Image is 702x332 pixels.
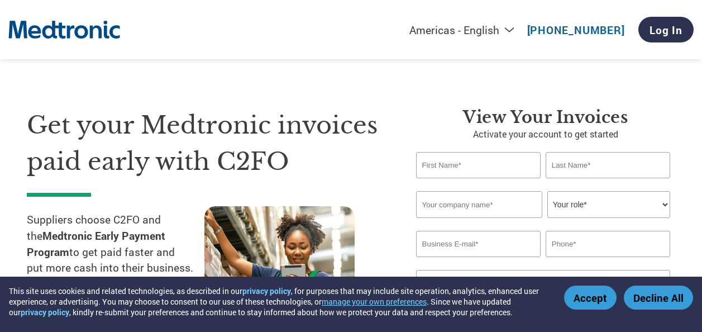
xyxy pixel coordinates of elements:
input: Invalid Email format [416,231,541,257]
input: First Name* [416,152,541,178]
div: Inavlid Phone Number [546,258,670,265]
button: Decline All [624,286,693,310]
img: supply chain worker [204,206,355,316]
strong: Medtronic Early Payment Program [27,229,165,259]
a: [PHONE_NUMBER] [527,23,625,37]
h1: Get your Medtronic invoices paid early with C2FO [27,107,383,179]
div: Invalid company name or company name is too long [416,219,670,226]
p: Activate your account to get started [416,127,675,141]
h3: View Your Invoices [416,107,675,127]
div: This site uses cookies and related technologies, as described in our , for purposes that may incl... [9,286,548,317]
div: Invalid first name or first name is too long [416,179,541,187]
a: privacy policy [21,307,69,317]
input: Phone* [546,231,670,257]
div: Inavlid Email Address [416,258,541,265]
a: Log In [638,17,694,42]
input: Last Name* [546,152,670,178]
input: Your company name* [416,191,542,218]
p: Suppliers choose C2FO and the to get paid faster and put more cash into their business. You selec... [27,212,204,325]
a: privacy policy [242,286,291,296]
select: Title/Role [547,191,670,218]
div: Invalid last name or last name is too long [546,179,670,187]
img: Medtronic [8,15,120,45]
button: Accept [564,286,617,310]
button: manage your own preferences [322,296,427,307]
